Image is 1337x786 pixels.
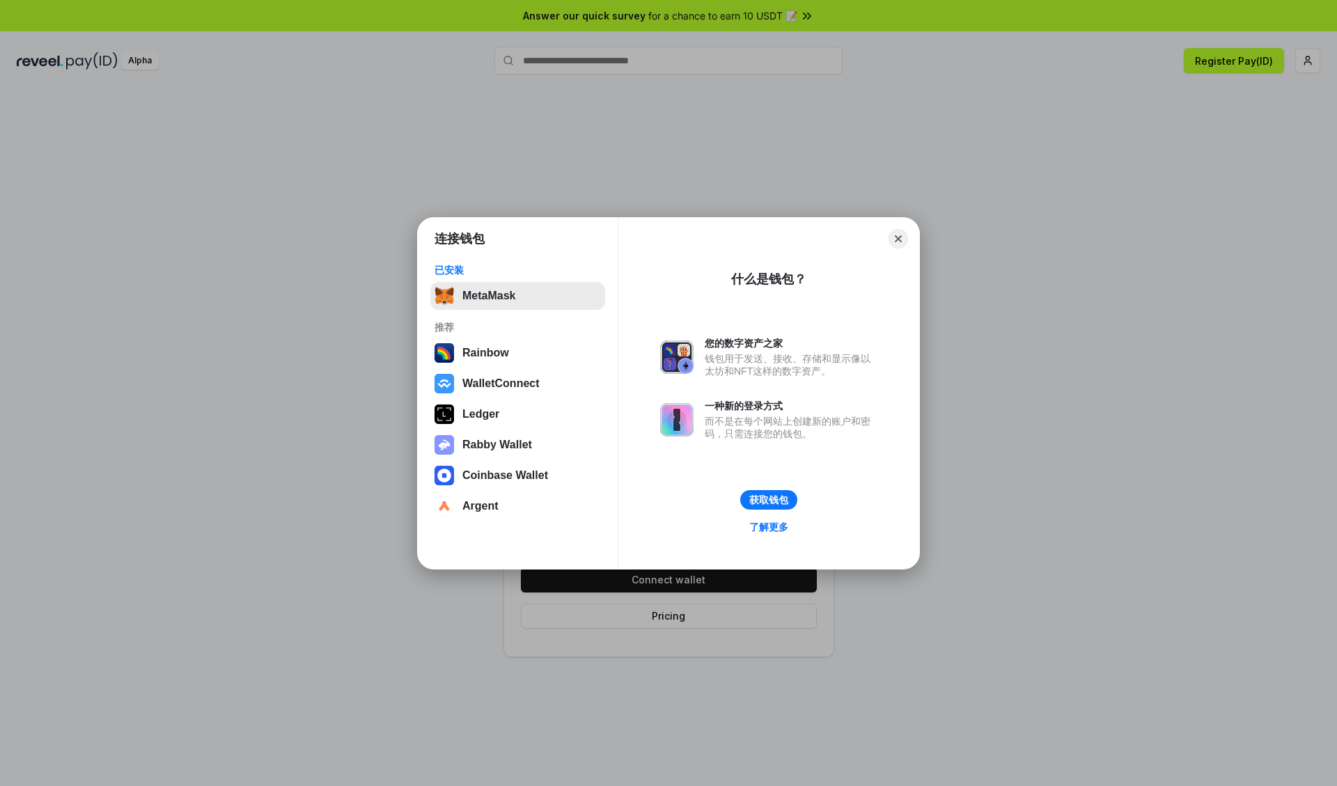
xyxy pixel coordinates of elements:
[462,290,515,302] div: MetaMask
[435,264,601,276] div: 已安装
[705,415,877,440] div: 而不是在每个网站上创建新的账户和密码，只需连接您的钱包。
[430,370,605,398] button: WalletConnect
[705,352,877,377] div: 钱包用于发送、接收、存储和显示像以太坊和NFT这样的数字资产。
[435,321,601,333] div: 推荐
[430,462,605,489] button: Coinbase Wallet
[462,439,532,451] div: Rabby Wallet
[749,521,788,533] div: 了解更多
[435,286,454,306] img: svg+xml,%3Csvg%20fill%3D%22none%22%20height%3D%2233%22%20viewBox%3D%220%200%2035%2033%22%20width%...
[740,490,797,510] button: 获取钱包
[705,400,877,412] div: 一种新的登录方式
[435,404,454,424] img: svg+xml,%3Csvg%20xmlns%3D%22http%3A%2F%2Fwww.w3.org%2F2000%2Fsvg%22%20width%3D%2228%22%20height%3...
[741,518,797,536] a: 了解更多
[462,469,548,482] div: Coinbase Wallet
[889,229,908,249] button: Close
[462,347,509,359] div: Rainbow
[435,466,454,485] img: svg+xml,%3Csvg%20width%3D%2228%22%20height%3D%2228%22%20viewBox%3D%220%200%2028%2028%22%20fill%3D...
[435,435,454,455] img: svg+xml,%3Csvg%20xmlns%3D%22http%3A%2F%2Fwww.w3.org%2F2000%2Fsvg%22%20fill%3D%22none%22%20viewBox...
[731,271,806,288] div: 什么是钱包？
[430,400,605,428] button: Ledger
[660,403,694,437] img: svg+xml,%3Csvg%20xmlns%3D%22http%3A%2F%2Fwww.w3.org%2F2000%2Fsvg%22%20fill%3D%22none%22%20viewBox...
[435,374,454,393] img: svg+xml,%3Csvg%20width%3D%2228%22%20height%3D%2228%22%20viewBox%3D%220%200%2028%2028%22%20fill%3D...
[430,431,605,459] button: Rabby Wallet
[462,377,540,390] div: WalletConnect
[705,337,877,349] div: 您的数字资产之家
[749,494,788,506] div: 获取钱包
[462,408,499,420] div: Ledger
[430,282,605,310] button: MetaMask
[660,340,694,374] img: svg+xml,%3Csvg%20xmlns%3D%22http%3A%2F%2Fwww.w3.org%2F2000%2Fsvg%22%20fill%3D%22none%22%20viewBox...
[435,230,485,247] h1: 连接钱包
[462,500,499,512] div: Argent
[430,339,605,367] button: Rainbow
[435,343,454,363] img: svg+xml,%3Csvg%20width%3D%22120%22%20height%3D%22120%22%20viewBox%3D%220%200%20120%20120%22%20fil...
[430,492,605,520] button: Argent
[435,496,454,516] img: svg+xml,%3Csvg%20width%3D%2228%22%20height%3D%2228%22%20viewBox%3D%220%200%2028%2028%22%20fill%3D...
